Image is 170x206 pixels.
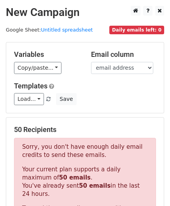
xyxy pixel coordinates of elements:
a: Copy/paste... [14,62,61,74]
small: Google Sheet: [6,27,93,33]
span: Daily emails left: 0 [109,26,164,34]
a: Load... [14,93,44,105]
iframe: Chat Widget [131,169,170,206]
a: Daily emails left: 0 [109,27,164,33]
strong: 50 emails [59,174,91,181]
p: Your current plan supports a daily maximum of . You've already sent in the last 24 hours. [22,166,148,198]
h2: New Campaign [6,6,164,19]
h5: Variables [14,50,79,59]
strong: 50 emails [79,182,110,189]
a: Untitled spreadsheet [41,27,93,33]
h5: 50 Recipients [14,125,156,134]
button: Save [56,93,76,105]
p: Sorry, you don't have enough daily email credits to send these emails. [22,143,148,159]
h5: Email column [91,50,156,59]
a: Templates [14,82,47,90]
